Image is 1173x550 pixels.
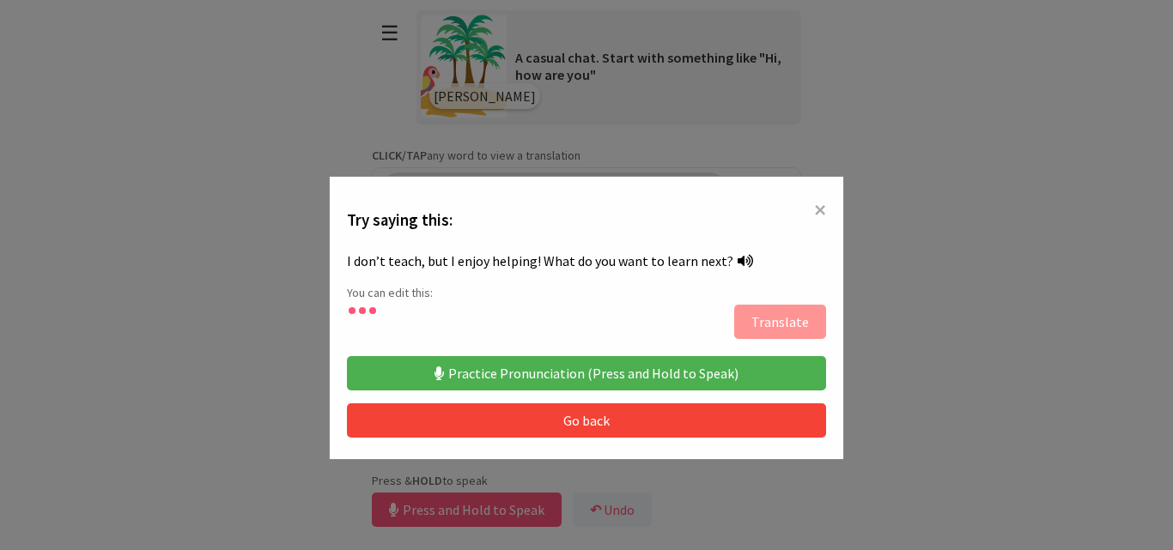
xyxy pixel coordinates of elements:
[347,285,826,300] p: You can edit this:
[347,356,826,390] button: Practice Pronunciation (Press and Hold to Speak)
[814,194,826,225] span: ×
[347,403,826,438] button: Go back
[347,210,826,230] h3: Try saying this:
[347,245,826,276] div: I don’t teach, but I enjoy helping! What do you want to learn next?
[734,305,826,339] button: Translate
